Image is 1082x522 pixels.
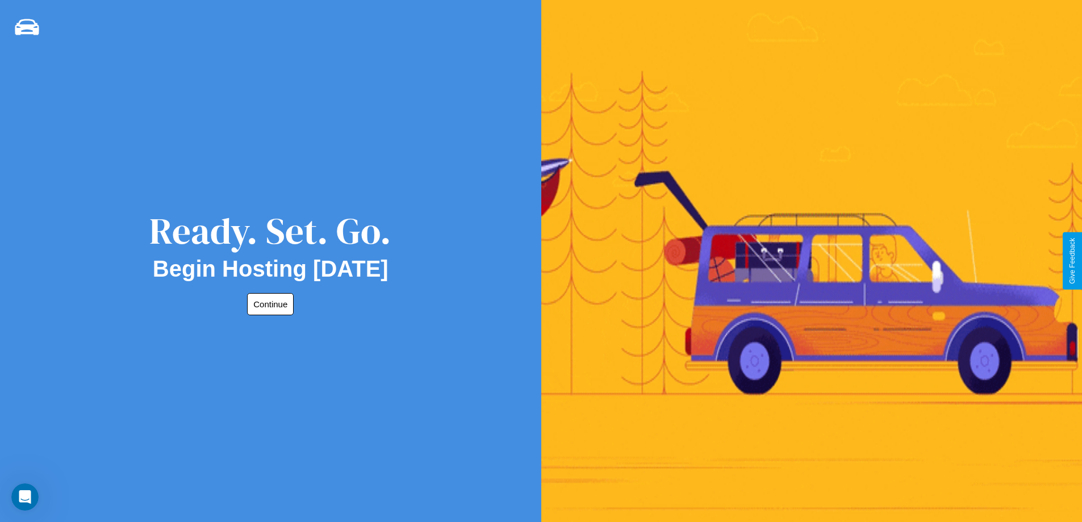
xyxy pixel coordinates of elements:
[247,293,294,315] button: Continue
[149,206,391,256] div: Ready. Set. Go.
[153,256,388,282] h2: Begin Hosting [DATE]
[11,483,39,511] iframe: Intercom live chat
[1068,238,1076,284] div: Give Feedback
